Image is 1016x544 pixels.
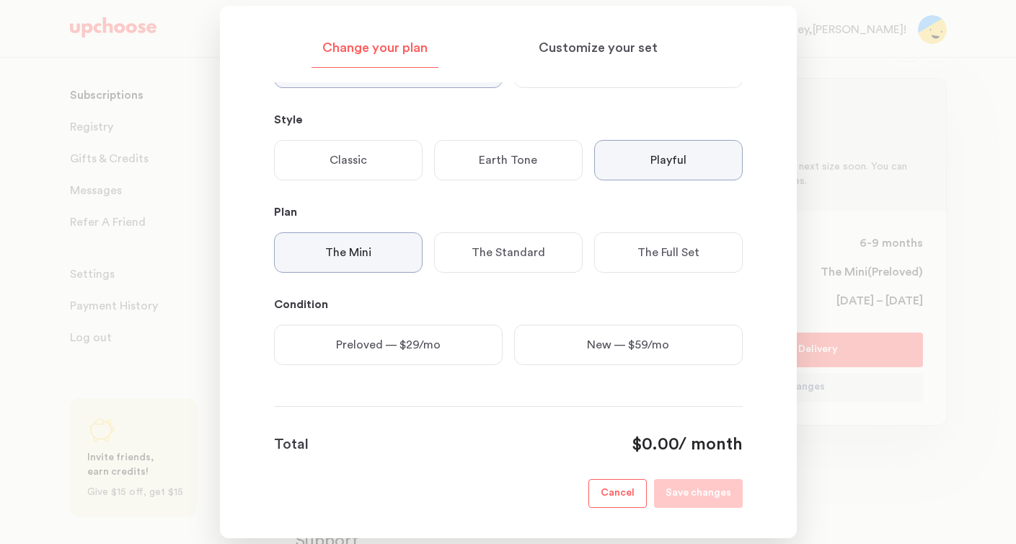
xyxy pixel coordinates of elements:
p: Cancel [601,485,635,502]
p: Playful [650,152,686,169]
p: The Full Set [637,244,699,261]
p: The Mini [325,244,371,261]
span: $0.00 [632,436,679,453]
p: Earth Tone [479,152,537,169]
p: Condition [274,296,743,313]
p: New — $59/mo [587,336,669,354]
p: Style [274,111,743,128]
div: / month [632,434,743,457]
p: Classic [330,152,367,169]
p: Save changes [666,485,731,502]
p: Total [274,433,309,456]
p: Change your plan [322,40,428,57]
p: The Standard [472,244,545,261]
button: Save changes [654,479,743,508]
p: Plan [274,203,743,221]
p: Customize your set [539,40,658,57]
p: Preloved — $29/mo [336,336,441,354]
button: Cancel [588,479,647,508]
